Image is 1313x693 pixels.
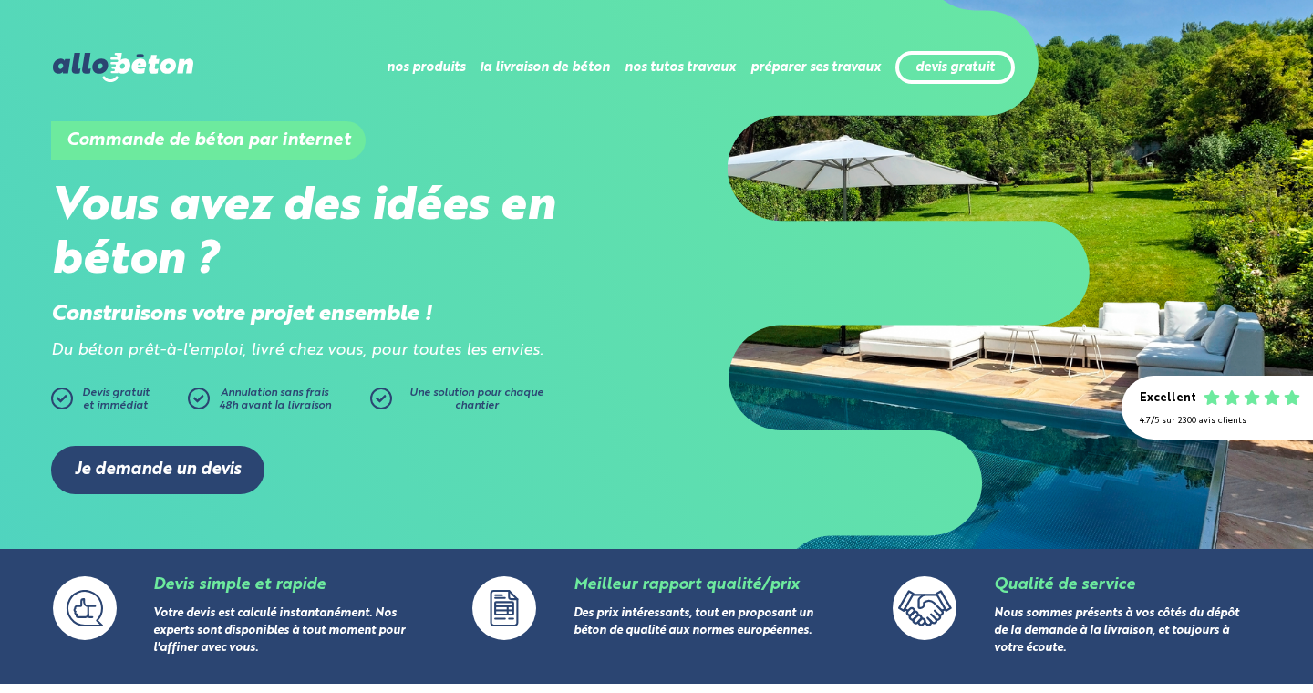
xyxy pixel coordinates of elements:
[1140,392,1196,406] div: Excellent
[51,388,179,419] a: Devis gratuitet immédiat
[153,607,405,654] a: Votre devis est calculé instantanément. Nos experts sont disponibles à tout moment pour l'affiner...
[153,577,326,593] a: Devis simple et rapide
[1140,416,1295,426] div: 4.7/5 sur 2300 avis clients
[219,388,331,411] span: Annulation sans frais 48h avant la livraison
[625,46,736,89] li: nos tutos travaux
[188,388,370,419] a: Annulation sans frais48h avant la livraison
[994,607,1239,654] a: Nous sommes présents à vos côtés du dépôt de la demande à la livraison, et toujours à votre écoute.
[574,577,799,593] a: Meilleur rapport qualité/prix
[915,60,995,76] a: devis gratuit
[409,388,543,411] span: Une solution pour chaque chantier
[51,304,432,326] strong: Construisons votre projet ensemble !
[994,577,1135,593] a: Qualité de service
[82,388,150,411] span: Devis gratuit et immédiat
[750,46,881,89] li: préparer ses travaux
[51,446,264,494] a: Je demande un devis
[370,388,553,419] a: Une solution pour chaque chantier
[574,607,813,636] a: Des prix intéressants, tout en proposant un béton de qualité aux normes européennes.
[387,46,465,89] li: nos produits
[51,343,543,358] i: Du béton prêt-à-l'emploi, livré chez vous, pour toutes les envies.
[51,121,366,160] h1: Commande de béton par internet
[51,181,656,288] h2: Vous avez des idées en béton ?
[480,46,610,89] li: la livraison de béton
[53,53,193,82] img: allobéton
